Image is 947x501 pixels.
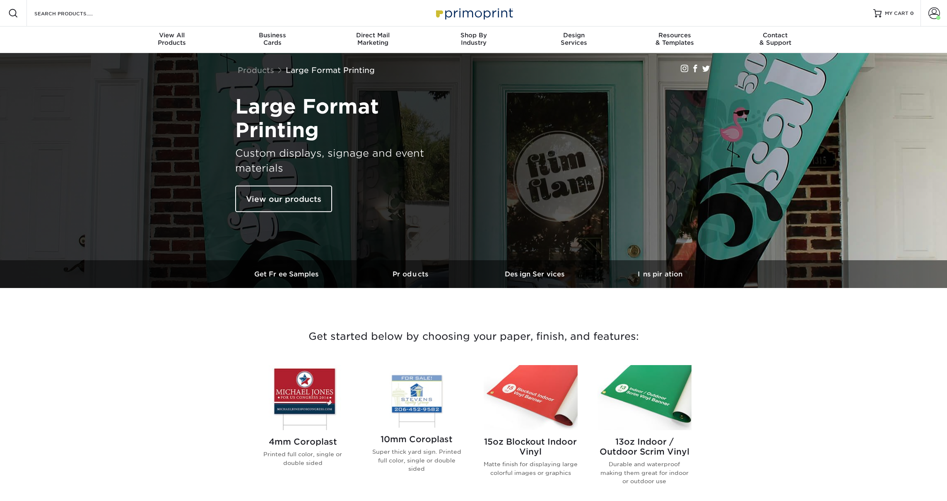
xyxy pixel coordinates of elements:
[484,365,578,430] img: 15oz Blockout Indoor Vinyl Banners
[598,437,692,457] h2: 13oz Indoor / Outdoor Scrim Vinyl
[370,448,464,473] p: Super thick yard sign. Printed full color, single or double sided
[725,31,826,46] div: & Support
[323,31,423,46] div: Marketing
[122,31,222,39] span: View All
[423,31,524,46] div: Industry
[423,31,524,39] span: Shop By
[349,260,474,288] a: Products
[598,365,692,430] img: 13oz Indoor / Outdoor Scrim Vinyl Banners
[256,365,350,430] img: 4mm Coroplast Signs
[423,27,524,53] a: Shop ByIndustry
[349,270,474,278] h3: Products
[34,8,114,18] input: SEARCH PRODUCTS.....
[235,146,442,176] h3: Custom displays, signage and event materials
[370,434,464,444] h2: 10mm Coroplast
[370,365,464,499] a: 10mm Coroplast Signs 10mm Coroplast Super thick yard sign. Printed full color, single or double s...
[598,365,692,499] a: 13oz Indoor / Outdoor Scrim Vinyl Banners 13oz Indoor / Outdoor Scrim Vinyl Durable and waterproo...
[474,270,598,278] h3: Design Services
[370,365,464,428] img: 10mm Coroplast Signs
[624,27,725,53] a: Resources& Templates
[624,31,725,39] span: Resources
[598,460,692,485] p: Durable and waterproof making them great for indoor or outdoor use
[524,31,624,46] div: Services
[231,318,716,355] h3: Get started below by choosing your paper, finish, and features:
[323,27,423,53] a: Direct MailMarketing
[484,437,578,457] h2: 15oz Blockout Indoor Vinyl
[225,270,349,278] h3: Get Free Samples
[256,365,350,499] a: 4mm Coroplast Signs 4mm Coroplast Printed full color, single or double sided
[235,94,442,142] h1: Large Format Printing
[222,27,323,53] a: BusinessCards
[484,365,578,499] a: 15oz Blockout Indoor Vinyl Banners 15oz Blockout Indoor Vinyl Matte finish for displaying large c...
[256,437,350,447] h2: 4mm Coroplast
[524,27,624,53] a: DesignServices
[624,31,725,46] div: & Templates
[122,31,222,46] div: Products
[238,65,274,75] a: Products
[524,31,624,39] span: Design
[122,27,222,53] a: View AllProducts
[725,27,826,53] a: Contact& Support
[725,31,826,39] span: Contact
[235,186,332,212] a: View our products
[222,31,323,39] span: Business
[474,260,598,288] a: Design Services
[225,260,349,288] a: Get Free Samples
[286,65,375,75] a: Large Format Printing
[222,31,323,46] div: Cards
[256,450,350,467] p: Printed full color, single or double sided
[885,10,908,17] span: MY CART
[598,270,722,278] h3: Inspiration
[323,31,423,39] span: Direct Mail
[432,4,515,22] img: Primoprint
[910,10,914,16] span: 0
[484,460,578,477] p: Matte finish for displaying large colorful images or graphics
[598,260,722,288] a: Inspiration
